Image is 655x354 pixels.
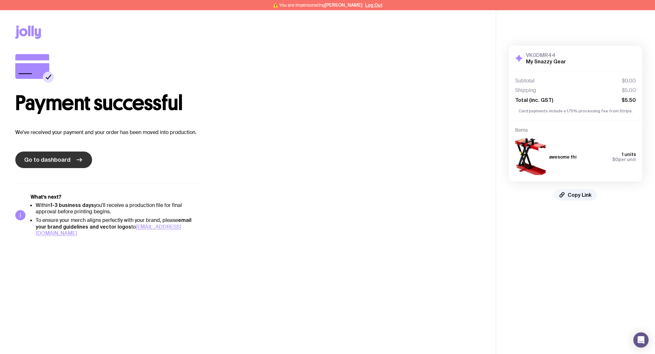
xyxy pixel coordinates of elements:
h4: Items [515,127,636,133]
button: Log Out [365,3,383,8]
span: $0 [612,157,618,162]
p: Card payments include a 1.75% processing fee from Stripe. [515,108,636,114]
span: per unit [612,157,636,162]
span: Copy Link [568,192,592,198]
li: Within you'll receive a production file for final approval before printing begins. [36,202,199,215]
div: Open Intercom Messenger [633,332,649,348]
h1: Payment successful [15,93,480,113]
strong: email your brand guidelines and vector logos [36,217,191,230]
a: Go to dashboard [15,152,92,168]
span: Subtotal [515,78,535,84]
strong: 1-3 business days [50,202,94,208]
button: Copy Link [554,189,597,201]
h3: VK0DMR44 [526,52,566,58]
p: We’ve received your payment and your order has been moved into production. [15,129,480,136]
span: Go to dashboard [24,156,70,164]
span: ⚠️ You are impersonating [273,3,363,8]
span: $5.50 [622,97,636,103]
a: [EMAIL_ADDRESS][DOMAIN_NAME] [36,223,181,237]
h2: My Snazzy Gear [526,58,566,65]
h3: awesome thi [549,154,577,159]
span: Shipping [515,87,536,94]
span: Total (inc. GST) [515,97,553,103]
span: $5.00 [622,87,636,94]
span: $0.00 [622,78,636,84]
span: 1 units [622,152,636,157]
li: To ensure your merch aligns perfectly with your brand, please to [36,217,199,237]
h5: What’s next? [31,194,199,200]
span: [PERSON_NAME] [325,3,363,8]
